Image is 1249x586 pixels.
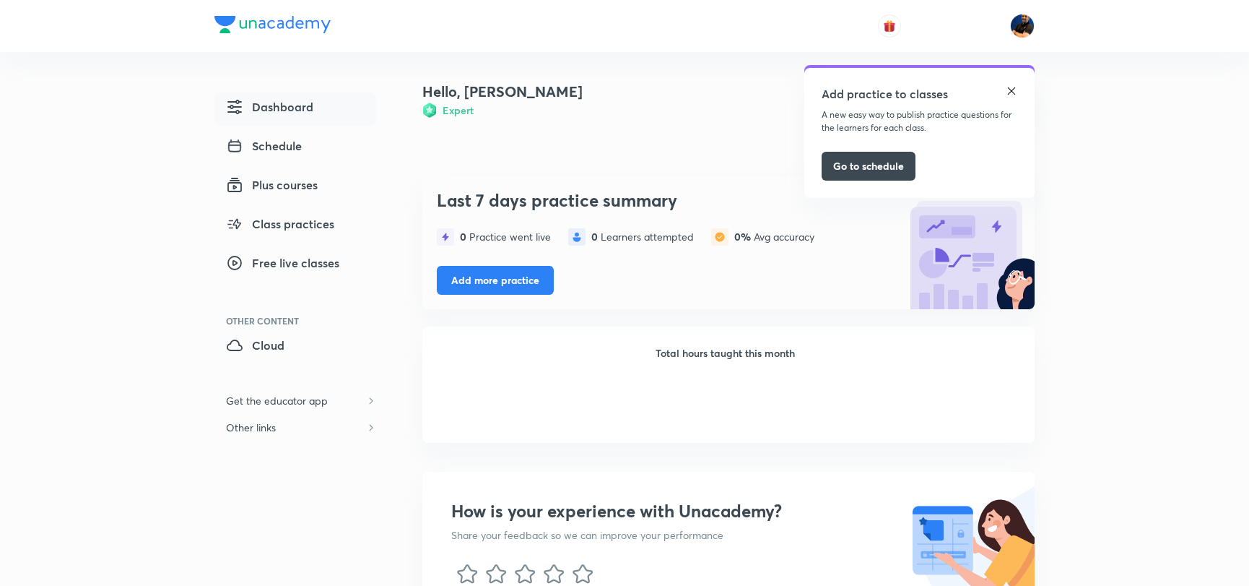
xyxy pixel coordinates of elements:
[226,254,339,272] span: Free live classes
[591,230,601,244] span: 0
[214,16,331,33] img: Company Logo
[214,16,331,37] a: Company Logo
[226,98,313,116] span: Dashboard
[568,228,586,246] img: statistics
[734,231,814,243] div: Avg accuracy
[443,103,474,118] h6: Expert
[822,85,948,103] h5: Add practice to classes
[422,103,437,118] img: Badge
[460,231,551,243] div: Practice went live
[226,337,284,354] span: Cloud
[822,108,1017,134] p: A new easy way to publish practice questions for the learners for each class.
[822,152,915,181] button: Go to schedule
[883,20,896,33] img: avatar
[460,230,469,244] span: 0
[437,190,897,211] h3: Last 7 days practice summary
[214,249,376,282] a: Free live classes
[226,137,302,155] span: Schedule
[711,228,728,246] img: statistics
[226,176,318,194] span: Plus courses
[214,414,287,441] h6: Other links
[1120,530,1233,570] iframe: Help widget launcher
[1006,85,1017,97] img: close
[437,228,454,246] img: statistics
[226,316,376,325] div: Other Content
[1010,14,1035,38] img: Saral Nashier
[591,231,694,243] div: Learners attempted
[214,210,376,243] a: Class practices
[214,132,376,165] a: Schedule
[214,171,376,204] a: Plus courses
[214,331,376,364] a: Cloud
[451,501,782,522] h3: How is your experience with Unacademy?
[214,92,376,126] a: Dashboard
[451,527,782,543] p: Share your feedback so we can improve your performance
[226,215,334,233] span: Class practices
[878,14,901,38] button: avatar
[656,345,795,361] h6: Total hours taught this month
[437,266,554,295] button: Add more practice
[214,387,339,414] h6: Get the educator app
[422,81,583,103] h4: Hello, [PERSON_NAME]
[905,179,1035,309] img: bg
[734,230,754,244] span: 0%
